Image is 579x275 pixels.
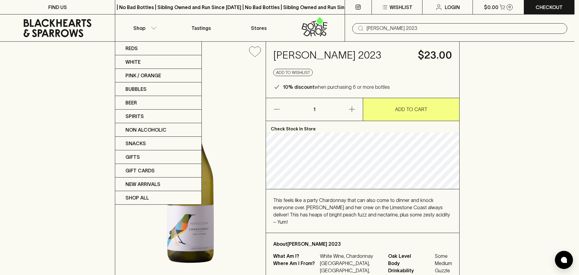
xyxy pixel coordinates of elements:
a: Non Alcoholic [115,123,201,137]
a: Snacks [115,137,201,150]
p: Beer [125,99,137,106]
p: Pink / Orange [125,72,161,79]
p: New Arrivals [125,181,160,188]
a: Reds [115,42,201,55]
a: Bubbles [115,82,201,96]
p: Reds [125,45,138,52]
p: Bubbles [125,85,147,93]
p: Snacks [125,140,146,147]
p: White [125,58,141,66]
a: Gifts [115,150,201,164]
p: Gifts [125,153,140,161]
p: Gift Cards [125,167,155,174]
a: White [115,55,201,69]
p: SHOP ALL [125,194,149,201]
a: Beer [115,96,201,110]
a: Spirits [115,110,201,123]
p: Non Alcoholic [125,126,166,133]
a: Gift Cards [115,164,201,177]
a: SHOP ALL [115,191,201,204]
a: Pink / Orange [115,69,201,82]
img: bubble-icon [561,257,567,263]
a: New Arrivals [115,177,201,191]
p: Spirits [125,113,144,120]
